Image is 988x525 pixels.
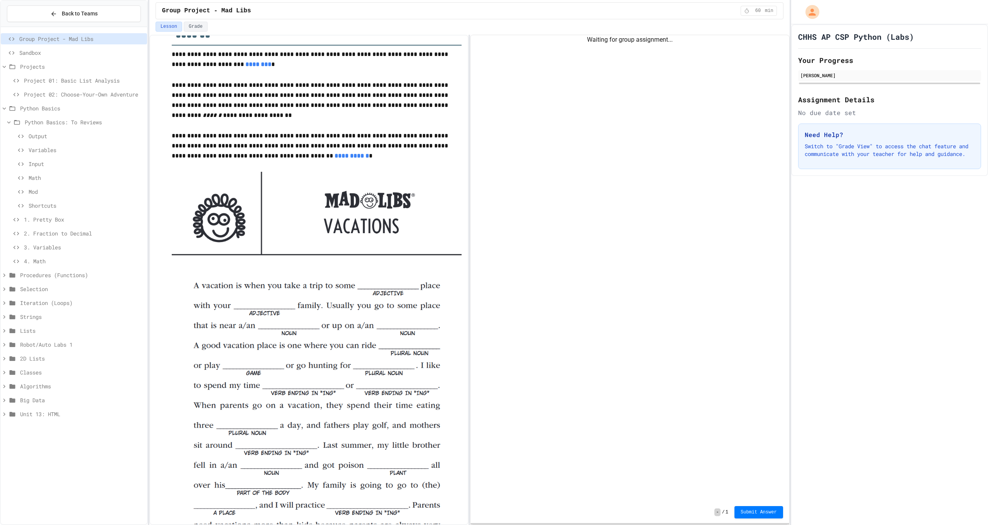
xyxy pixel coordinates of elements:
[62,10,98,18] span: Back to Teams
[24,90,144,98] span: Project 02: Choose-Your-Own Adventure
[20,340,144,349] span: Robot/Auto Labs 1
[722,509,725,515] span: /
[20,368,144,376] span: Classes
[29,202,144,210] span: Shortcuts
[7,5,141,22] button: Back to Teams
[24,76,144,85] span: Project 01: Basic List Analysis
[25,118,144,126] span: Python Basics: To Reviews
[24,257,144,265] span: 4. Math
[805,142,974,158] p: Switch to "Grade View" to access the chat feature and communicate with your teacher for help and ...
[156,22,182,32] button: Lesson
[726,509,728,515] span: 1
[20,285,144,293] span: Selection
[162,6,251,15] span: Group Project - Mad Libs
[20,299,144,307] span: Iteration (Loops)
[29,188,144,196] span: Mod
[752,8,764,14] span: 60
[800,72,979,79] div: [PERSON_NAME]
[29,160,144,168] span: Input
[798,55,981,66] h2: Your Progress
[714,508,720,516] span: -
[29,132,144,140] span: Output
[20,104,144,112] span: Python Basics
[765,8,773,14] span: min
[20,354,144,362] span: 2D Lists
[24,229,144,237] span: 2. Fraction to Decimal
[20,382,144,390] span: Algorithms
[184,22,208,32] button: Grade
[798,31,914,42] h1: CHHS AP CSP Python (Labs)
[29,146,144,154] span: Variables
[734,506,783,518] button: Submit Answer
[741,509,777,515] span: Submit Answer
[20,327,144,335] span: Lists
[20,313,144,321] span: Strings
[24,215,144,224] span: 1. Pretty Box
[20,410,144,418] span: Unit 13: HTML
[470,35,789,44] div: Waiting for group assignment...
[20,271,144,279] span: Procedures (Functions)
[19,49,144,57] span: Sandbox
[798,108,981,117] div: No due date set
[20,63,144,71] span: Projects
[29,174,144,182] span: Math
[797,3,821,21] div: My Account
[19,35,144,43] span: Group Project - Mad Libs
[20,396,144,404] span: Big Data
[24,243,144,251] span: 3. Variables
[805,130,974,139] h3: Need Help?
[798,94,981,105] h2: Assignment Details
